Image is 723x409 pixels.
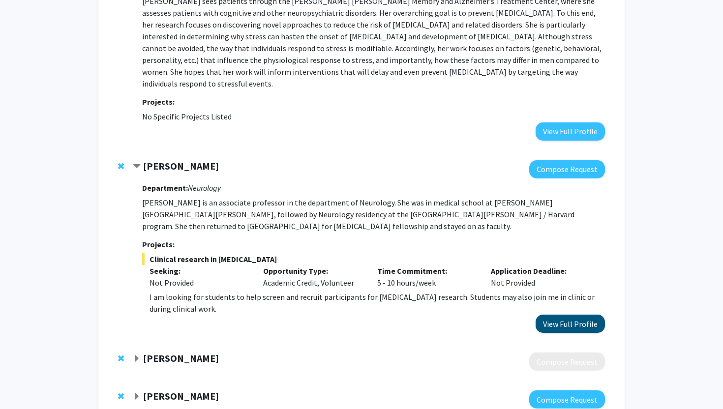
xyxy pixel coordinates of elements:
[143,352,219,364] strong: [PERSON_NAME]
[150,265,249,277] p: Seeking:
[7,365,42,402] iframe: Chat
[142,112,232,121] span: No Specific Projects Listed
[263,265,362,277] p: Opportunity Type:
[142,239,175,249] strong: Projects:
[536,315,605,333] button: View Full Profile
[143,390,219,402] strong: [PERSON_NAME]
[536,122,605,141] button: View Full Profile
[133,393,141,401] span: Expand Xiaobo Mao Bookmark
[377,265,477,277] p: Time Commitment:
[529,390,605,409] button: Compose Request to Xiaobo Mao
[150,291,605,315] p: I am looking for students to help screen and recruit participants for [MEDICAL_DATA] research. St...
[256,265,370,289] div: Academic Credit, Volunteer
[143,160,219,172] strong: [PERSON_NAME]
[142,253,605,265] span: Clinical research in [MEDICAL_DATA]
[142,183,188,193] strong: Department:
[118,354,124,362] span: Remove Jakub Tomala from bookmarks
[370,265,484,289] div: 5 - 10 hours/week
[142,197,605,232] p: [PERSON_NAME] is an associate professor in the department of Neurology. She was in medical school...
[142,97,175,107] strong: Projects:
[150,277,249,289] div: Not Provided
[491,265,590,277] p: Application Deadline:
[188,183,221,193] i: Neurology
[529,160,605,178] button: Compose Request to Emily Johnson
[118,162,124,170] span: Remove Emily Johnson from bookmarks
[133,163,141,171] span: Contract Emily Johnson Bookmark
[483,265,598,289] div: Not Provided
[529,352,605,371] button: Compose Request to Jakub Tomala
[133,355,141,363] span: Expand Jakub Tomala Bookmark
[118,392,124,400] span: Remove Xiaobo Mao from bookmarks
